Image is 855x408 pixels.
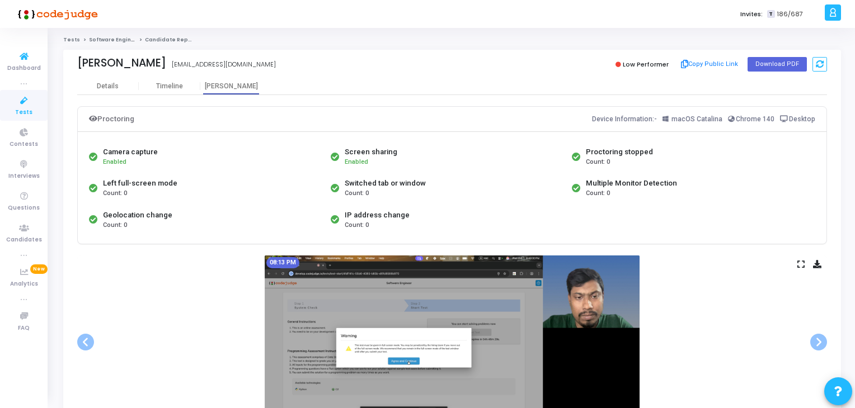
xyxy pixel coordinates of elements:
[103,189,127,198] span: Count: 0
[6,235,42,245] span: Candidates
[345,178,426,189] div: Switched tab or window
[345,158,368,165] span: Enabled
[10,279,38,289] span: Analytics
[678,56,742,73] button: Copy Public Link
[97,82,119,91] div: Details
[345,221,369,230] span: Count: 0
[736,115,774,123] span: Chrome 140
[586,178,677,189] div: Multiple Monitor Detection
[592,112,816,126] div: Device Information:-
[345,146,397,158] div: Screen sharing
[63,36,80,43] a: Tests
[15,108,32,117] span: Tests
[89,36,141,43] a: Software Engineer
[8,172,40,181] span: Interviews
[103,146,158,158] div: Camera capture
[767,10,774,18] span: T
[10,140,38,149] span: Contests
[89,112,134,126] div: Proctoring
[172,60,276,69] div: [EMAIL_ADDRESS][DOMAIN_NAME]
[156,82,183,91] div: Timeline
[200,82,262,91] div: [PERSON_NAME]
[777,10,803,19] span: 186/687
[748,57,807,72] button: Download PDF
[103,158,126,165] span: Enabled
[345,210,410,221] div: IP address change
[14,3,98,25] img: logo
[8,203,40,213] span: Questions
[586,189,610,198] span: Count: 0
[30,264,48,274] span: New
[103,221,127,230] span: Count: 0
[145,36,196,43] span: Candidate Report
[345,189,369,198] span: Count: 0
[671,115,722,123] span: macOS Catalina
[103,178,177,189] div: Left full-screen mode
[623,60,669,69] span: Low Performer
[740,10,763,19] label: Invites:
[103,210,172,221] div: Geolocation change
[586,158,610,167] span: Count: 0
[586,146,653,158] div: Proctoring stopped
[7,64,41,73] span: Dashboard
[18,324,30,333] span: FAQ
[789,115,815,123] span: Desktop
[266,257,299,268] mat-chip: 08:13 PM
[63,36,841,44] nav: breadcrumb
[77,56,166,69] div: [PERSON_NAME]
